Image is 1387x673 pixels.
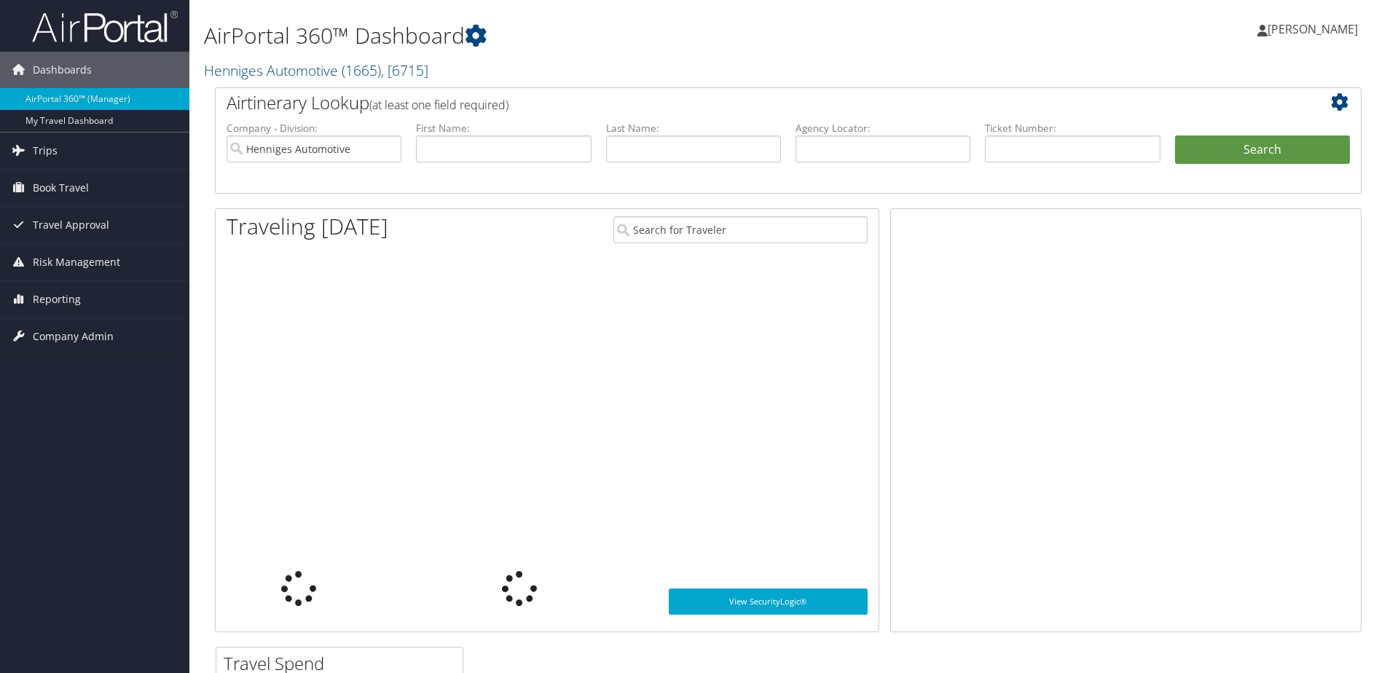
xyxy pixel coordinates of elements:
[33,207,109,243] span: Travel Approval
[204,60,428,80] a: Henniges Automotive
[33,318,114,355] span: Company Admin
[381,60,428,80] span: , [ 6715 ]
[795,121,970,135] label: Agency Locator:
[606,121,781,135] label: Last Name:
[342,60,381,80] span: ( 1665 )
[613,216,868,243] input: Search for Traveler
[204,20,983,51] h1: AirPortal 360™ Dashboard
[985,121,1160,135] label: Ticket Number:
[33,281,81,318] span: Reporting
[1175,135,1350,165] button: Search
[1268,21,1358,37] span: [PERSON_NAME]
[416,121,591,135] label: First Name:
[227,90,1254,115] h2: Airtinerary Lookup
[227,121,401,135] label: Company - Division:
[1257,7,1372,51] a: [PERSON_NAME]
[369,97,508,113] span: (at least one field required)
[227,211,388,242] h1: Traveling [DATE]
[669,589,868,615] a: View SecurityLogic®
[33,133,58,169] span: Trips
[33,170,89,206] span: Book Travel
[32,9,178,44] img: airportal-logo.png
[33,52,92,88] span: Dashboards
[33,244,120,280] span: Risk Management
